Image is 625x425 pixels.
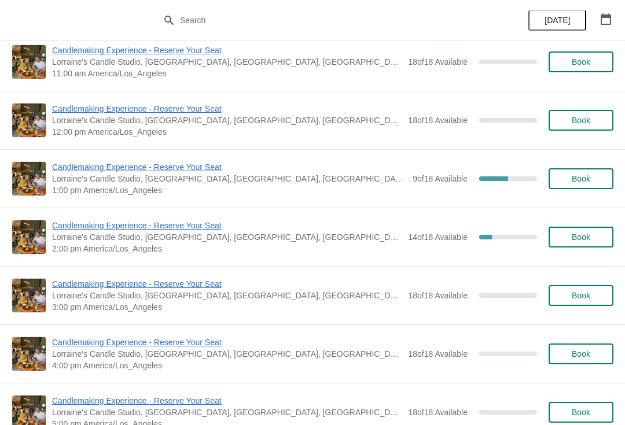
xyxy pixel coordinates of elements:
span: 1:00 pm America/Los_Angeles [52,184,407,196]
span: Lorraine's Candle Studio, [GEOGRAPHIC_DATA], [GEOGRAPHIC_DATA], [GEOGRAPHIC_DATA], [GEOGRAPHIC_DATA] [52,173,407,184]
span: Lorraine's Candle Studio, [GEOGRAPHIC_DATA], [GEOGRAPHIC_DATA], [GEOGRAPHIC_DATA], [GEOGRAPHIC_DATA] [52,114,402,126]
span: 18 of 18 Available [408,291,468,300]
span: 14 of 18 Available [408,232,468,242]
span: Candlemaking Experience - Reserve Your Seat [52,220,402,231]
span: Book [572,349,590,359]
span: 9 of 18 Available [413,174,468,183]
span: 18 of 18 Available [408,349,468,359]
button: Book [549,168,613,189]
button: [DATE] [528,10,586,31]
input: Search [179,10,469,31]
span: 18 of 18 Available [408,57,468,66]
span: Book [572,57,590,66]
img: Candlemaking Experience - Reserve Your Seat | Lorraine's Candle Studio, Market Street, Pacific Be... [12,162,46,195]
span: 18 of 18 Available [408,116,468,125]
span: Book [572,408,590,417]
span: 4:00 pm America/Los_Angeles [52,360,402,371]
span: 12:00 pm America/Los_Angeles [52,126,402,138]
img: Candlemaking Experience - Reserve Your Seat | Lorraine's Candle Studio, Market Street, Pacific Be... [12,45,46,79]
button: Book [549,343,613,364]
button: Book [549,402,613,423]
span: Candlemaking Experience - Reserve Your Seat [52,278,402,290]
span: 3:00 pm America/Los_Angeles [52,301,402,313]
span: Lorraine's Candle Studio, [GEOGRAPHIC_DATA], [GEOGRAPHIC_DATA], [GEOGRAPHIC_DATA], [GEOGRAPHIC_DATA] [52,348,402,360]
span: [DATE] [545,16,570,25]
span: Candlemaking Experience - Reserve Your Seat [52,337,402,348]
span: Candlemaking Experience - Reserve Your Seat [52,103,402,114]
button: Book [549,227,613,247]
span: Book [572,291,590,300]
img: Candlemaking Experience - Reserve Your Seat | Lorraine's Candle Studio, Market Street, Pacific Be... [12,220,46,254]
button: Book [549,51,613,72]
span: Lorraine's Candle Studio, [GEOGRAPHIC_DATA], [GEOGRAPHIC_DATA], [GEOGRAPHIC_DATA], [GEOGRAPHIC_DATA] [52,406,402,418]
span: Lorraine's Candle Studio, [GEOGRAPHIC_DATA], [GEOGRAPHIC_DATA], [GEOGRAPHIC_DATA], [GEOGRAPHIC_DATA] [52,231,402,243]
button: Book [549,285,613,306]
span: 2:00 pm America/Los_Angeles [52,243,402,254]
span: Book [572,116,590,125]
span: 18 of 18 Available [408,408,468,417]
span: Book [572,174,590,183]
span: Candlemaking Experience - Reserve Your Seat [52,45,402,56]
span: Candlemaking Experience - Reserve Your Seat [52,161,407,173]
span: 11:00 am America/Los_Angeles [52,68,402,79]
span: Book [572,232,590,242]
span: Lorraine's Candle Studio, [GEOGRAPHIC_DATA], [GEOGRAPHIC_DATA], [GEOGRAPHIC_DATA], [GEOGRAPHIC_DATA] [52,290,402,301]
img: Candlemaking Experience - Reserve Your Seat | Lorraine's Candle Studio, Market Street, Pacific Be... [12,104,46,137]
button: Book [549,110,613,131]
span: Lorraine's Candle Studio, [GEOGRAPHIC_DATA], [GEOGRAPHIC_DATA], [GEOGRAPHIC_DATA], [GEOGRAPHIC_DATA] [52,56,402,68]
img: Candlemaking Experience - Reserve Your Seat | Lorraine's Candle Studio, Market Street, Pacific Be... [12,337,46,371]
span: Candlemaking Experience - Reserve Your Seat [52,395,402,406]
img: Candlemaking Experience - Reserve Your Seat | Lorraine's Candle Studio, Market Street, Pacific Be... [12,279,46,312]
